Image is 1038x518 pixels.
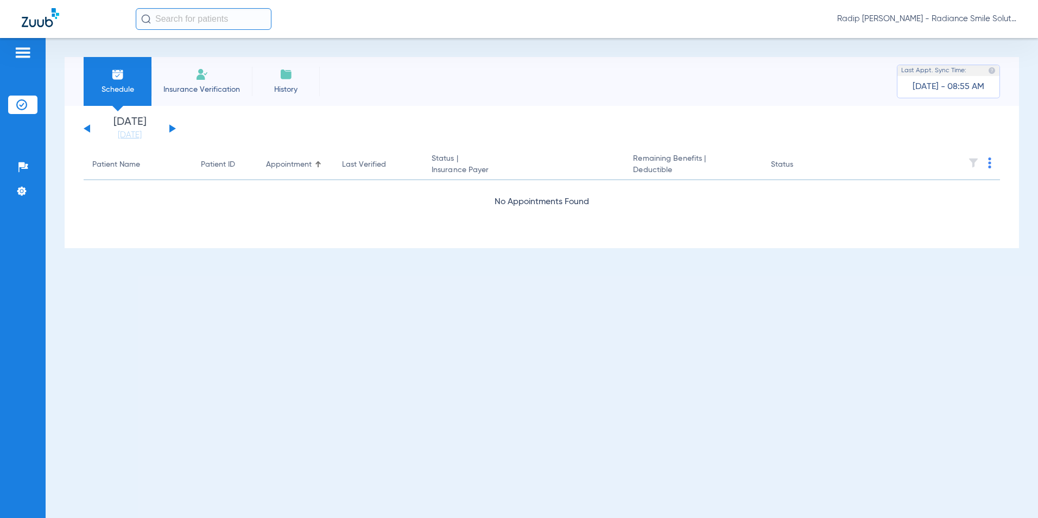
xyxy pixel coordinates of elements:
div: Patient ID [201,159,235,170]
div: Patient ID [201,159,249,170]
span: Radip [PERSON_NAME] - Radiance Smile Solutions [837,14,1016,24]
iframe: Chat Widget [984,466,1038,518]
th: Status | [423,150,624,180]
img: Zuub Logo [22,8,59,27]
div: No Appointments Found [84,195,1000,209]
div: Patient Name [92,159,183,170]
div: Last Verified [342,159,386,170]
div: Last Verified [342,159,414,170]
span: [DATE] - 08:55 AM [913,81,984,92]
img: Schedule [111,68,124,81]
span: Deductible [633,165,753,176]
span: History [260,84,312,95]
div: Patient Name [92,159,140,170]
img: group-dot-blue.svg [988,157,991,168]
img: hamburger-icon [14,46,31,59]
a: [DATE] [97,130,162,141]
img: Search Icon [141,14,151,24]
span: Insurance Verification [160,84,244,95]
div: Appointment [266,159,325,170]
img: filter.svg [968,157,979,168]
div: Appointment [266,159,312,170]
th: Remaining Benefits | [624,150,762,180]
img: Manual Insurance Verification [195,68,208,81]
th: Status [762,150,836,180]
img: History [280,68,293,81]
img: last sync help info [988,67,996,74]
span: Schedule [92,84,143,95]
input: Search for patients [136,8,271,30]
span: Last Appt. Sync Time: [901,65,966,76]
li: [DATE] [97,117,162,141]
span: Insurance Payer [432,165,616,176]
